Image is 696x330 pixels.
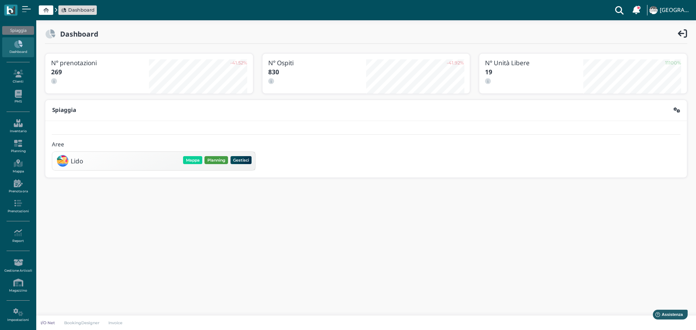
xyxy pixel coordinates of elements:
a: Planning [2,137,34,156]
a: Clienti [2,67,34,87]
span: Dashboard [68,7,95,13]
h3: N° prenotazioni [51,59,149,66]
b: 830 [268,68,279,76]
div: Spiaggia [2,26,34,35]
h3: Lido [71,158,83,164]
h4: [GEOGRAPHIC_DATA] [660,7,692,13]
h4: Aree [52,142,64,148]
iframe: Help widget launcher [645,308,690,324]
a: PMS [2,87,34,107]
span: Assistenza [21,6,48,11]
button: Planning [204,156,228,164]
img: logo [7,6,15,14]
img: ... [649,6,657,14]
h2: Dashboard [55,30,98,38]
b: 269 [51,68,62,76]
a: Inventario [2,116,34,136]
h3: N° Ospiti [268,59,366,66]
h3: N° Unità Libere [485,59,583,66]
a: ... [GEOGRAPHIC_DATA] [648,1,692,19]
b: 19 [485,68,492,76]
a: Prenotazioni [2,196,34,216]
a: Dashboard [61,7,95,13]
a: Dashboard [2,37,34,57]
a: Mappa [2,156,34,176]
b: Spiaggia [52,106,76,114]
button: Gestisci [231,156,252,164]
button: Mappa [183,156,202,164]
a: Prenota ora [2,176,34,196]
